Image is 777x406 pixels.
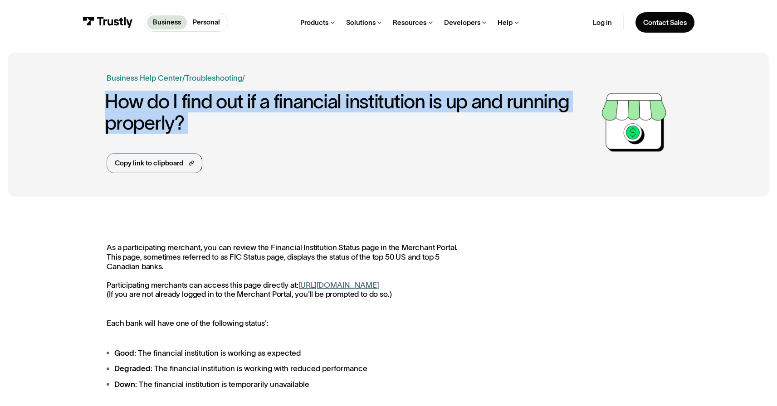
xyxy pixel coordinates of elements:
[498,18,513,27] div: Help
[107,319,469,328] p: Each bank will have one of the following status':
[107,347,469,359] li: : The financial institution is working as expected
[114,380,135,388] strong: Down
[182,72,185,84] div: /
[107,153,202,173] a: Copy link to clipboard
[105,91,597,134] h1: How do I find out if a financial institution is up and running properly?
[153,17,181,28] p: Business
[298,280,379,289] a: [URL][DOMAIN_NAME]
[114,364,151,372] strong: Degraded
[300,18,328,27] div: Products
[107,243,469,299] p: As a participating merchant, you can review the Financial Institution Status page in the Merchant...
[643,18,687,27] div: Contact Sales
[107,362,469,374] li: : The financial institution is working with reduced performance
[187,15,226,29] a: Personal
[114,348,134,357] strong: Good
[444,18,480,27] div: Developers
[147,15,187,29] a: Business
[185,73,242,82] a: Troubleshooting
[393,18,426,27] div: Resources
[83,17,133,28] img: Trustly Logo
[107,378,469,390] li: : The financial institution is temporarily unavailable
[593,18,612,27] a: Log in
[115,158,183,169] div: Copy link to clipboard
[107,72,182,84] a: Business Help Center
[346,18,376,27] div: Solutions
[242,72,245,84] div: /
[193,17,220,28] p: Personal
[635,12,694,33] a: Contact Sales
